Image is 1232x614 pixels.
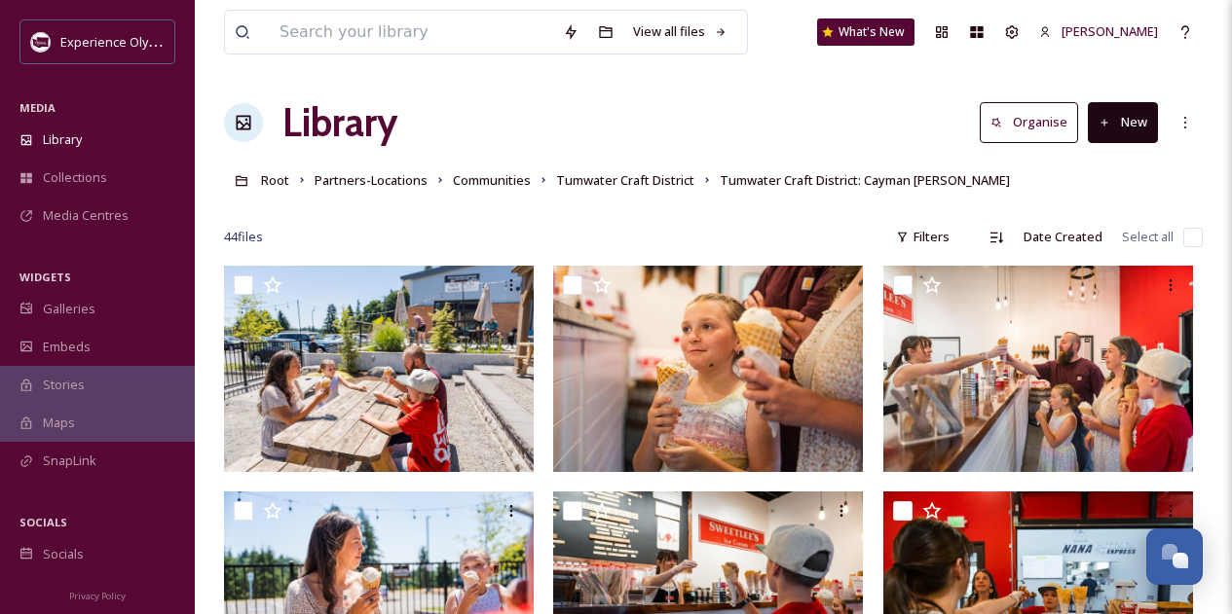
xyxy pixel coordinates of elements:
[980,102,1078,142] button: Organise
[43,338,91,356] span: Embeds
[43,545,84,563] span: Socials
[43,376,85,394] span: Stories
[453,171,531,189] span: Communities
[817,18,915,46] a: What's New
[883,266,1193,472] img: ext_1751473096.430152_cayman@caymanwaughtel.com-Craft_District_Family_Cayman_Waughtel-42.jpg
[43,300,95,318] span: Galleries
[1088,102,1158,142] button: New
[43,451,96,470] span: SnapLink
[31,32,51,52] img: download.jpeg
[886,218,959,256] div: Filters
[19,515,67,529] span: SOCIALS
[315,171,428,189] span: Partners-Locations
[623,13,737,51] a: View all files
[1029,13,1168,51] a: [PERSON_NAME]
[43,206,129,225] span: Media Centres
[1062,22,1158,40] span: [PERSON_NAME]
[43,414,75,432] span: Maps
[282,93,397,152] a: Library
[315,168,428,192] a: Partners-Locations
[60,32,176,51] span: Experience Olympia
[43,130,82,149] span: Library
[556,168,694,192] a: Tumwater Craft District
[69,583,126,606] a: Privacy Policy
[720,168,1010,192] a: Tumwater Craft District: Cayman [PERSON_NAME]
[261,168,289,192] a: Root
[19,100,56,115] span: MEDIA
[720,171,1010,189] span: Tumwater Craft District: Cayman [PERSON_NAME]
[261,171,289,189] span: Root
[19,270,71,284] span: WIDGETS
[553,266,863,472] img: ext_1751473097.156039_cayman@caymanwaughtel.com-Craft_District_Family_Cayman_Waughtel-40.jpg
[1146,528,1203,585] button: Open Chat
[453,168,531,192] a: Communities
[43,168,107,187] span: Collections
[556,171,694,189] span: Tumwater Craft District
[224,228,263,246] span: 44 file s
[270,11,553,54] input: Search your library
[69,590,126,602] span: Privacy Policy
[224,266,534,472] img: ext_1751473100.258563_cayman@caymanwaughtel.com-Craft_District_Family_Cayman_Waughtel-44.jpg
[1122,228,1174,246] span: Select all
[1014,218,1112,256] div: Date Created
